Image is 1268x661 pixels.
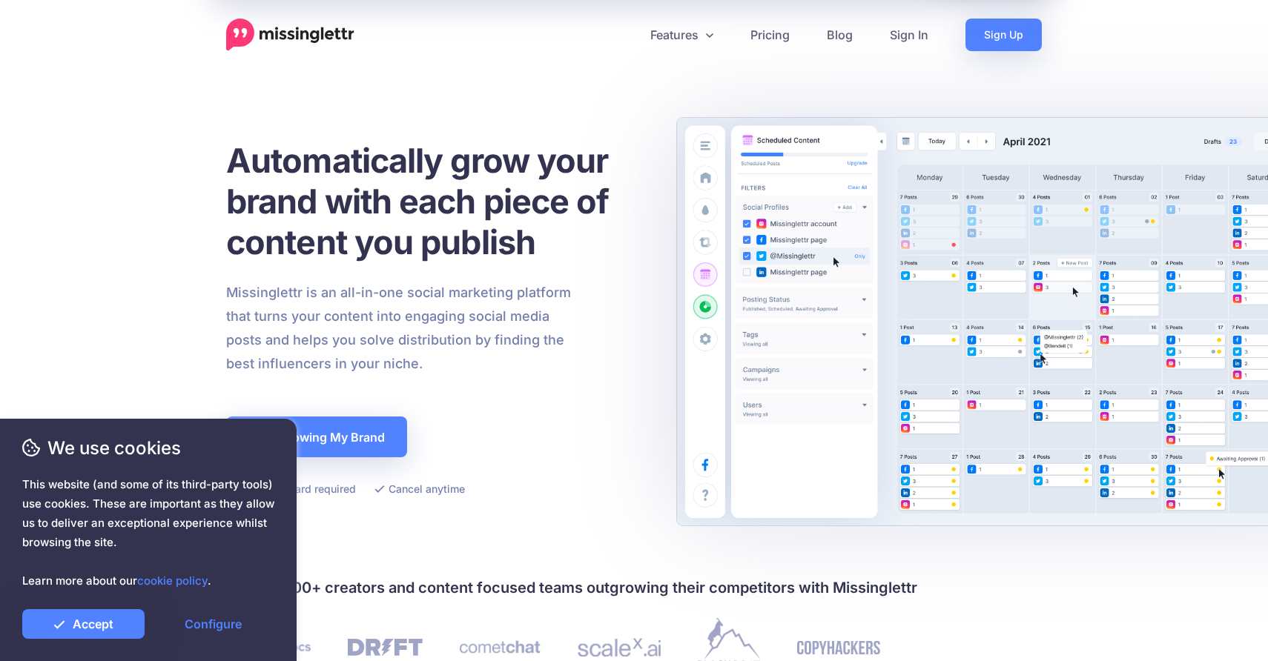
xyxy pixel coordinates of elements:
[808,19,871,51] a: Blog
[22,475,274,591] span: This website (and some of its third-party tools) use cookies. These are important as they allow u...
[632,19,732,51] a: Features
[22,609,145,639] a: Accept
[226,19,354,51] a: Home
[152,609,274,639] a: Configure
[871,19,947,51] a: Sign In
[226,140,645,262] h1: Automatically grow your brand with each piece of content you publish
[137,574,208,588] a: cookie policy
[226,416,407,457] a: Start Growing My Brand
[22,435,274,461] span: We use cookies
[732,19,808,51] a: Pricing
[226,576,1042,599] h4: Join 30,000+ creators and content focused teams outgrowing their competitors with Missinglettr
[226,281,572,376] p: Missinglettr is an all-in-one social marketing platform that turns your content into engaging soc...
[374,479,465,498] li: Cancel anytime
[965,19,1042,51] a: Sign Up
